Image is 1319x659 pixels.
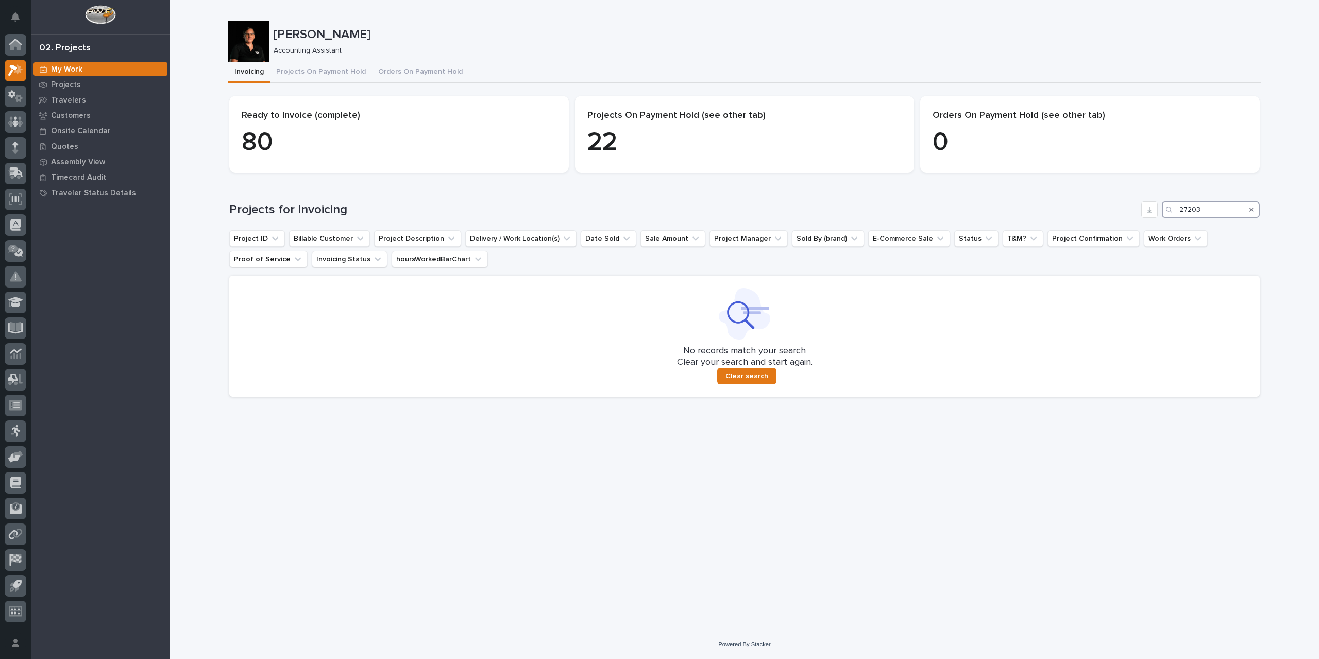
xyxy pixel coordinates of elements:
button: Invoicing [228,62,270,83]
p: 22 [587,127,902,158]
button: Projects On Payment Hold [270,62,372,83]
p: Quotes [51,142,78,151]
button: hoursWorkedBarChart [392,251,488,267]
button: E-Commerce Sale [868,230,950,247]
p: Assembly View [51,158,105,167]
p: Clear your search and start again. [677,357,813,368]
button: Project Confirmation [1047,230,1140,247]
p: [PERSON_NAME] [274,27,1257,42]
div: Notifications [13,12,26,29]
p: 80 [242,127,556,158]
a: My Work [31,61,170,77]
p: Travelers [51,96,86,105]
button: Project Description [374,230,461,247]
p: 0 [933,127,1247,158]
button: Invoicing Status [312,251,387,267]
a: Powered By Stacker [718,641,770,647]
a: Traveler Status Details [31,185,170,200]
a: Timecard Audit [31,170,170,185]
p: Customers [51,111,91,121]
p: Ready to Invoice (complete) [242,110,556,122]
button: Orders On Payment Hold [372,62,469,83]
button: Project Manager [709,230,788,247]
span: Clear search [725,371,768,381]
img: Workspace Logo [85,5,115,24]
div: 02. Projects [39,43,91,54]
a: Assembly View [31,154,170,170]
button: Project ID [229,230,285,247]
a: Quotes [31,139,170,154]
button: Date Sold [581,230,636,247]
h1: Projects for Invoicing [229,202,1137,217]
button: Sold By (brand) [792,230,864,247]
button: Delivery / Work Location(s) [465,230,577,247]
button: Clear search [717,368,776,384]
p: Projects On Payment Hold (see other tab) [587,110,902,122]
p: My Work [51,65,82,74]
p: Accounting Assistant [274,46,1253,55]
button: Proof of Service [229,251,308,267]
button: Work Orders [1144,230,1208,247]
p: No records match your search [242,346,1247,357]
p: Traveler Status Details [51,189,136,198]
button: T&M? [1003,230,1043,247]
a: Customers [31,108,170,123]
button: Billable Customer [289,230,370,247]
p: Orders On Payment Hold (see other tab) [933,110,1247,122]
a: Onsite Calendar [31,123,170,139]
a: Projects [31,77,170,92]
p: Projects [51,80,81,90]
p: Timecard Audit [51,173,106,182]
a: Travelers [31,92,170,108]
input: Search [1162,201,1260,218]
button: Notifications [5,6,26,28]
button: Status [954,230,999,247]
p: Onsite Calendar [51,127,111,136]
button: Sale Amount [640,230,705,247]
